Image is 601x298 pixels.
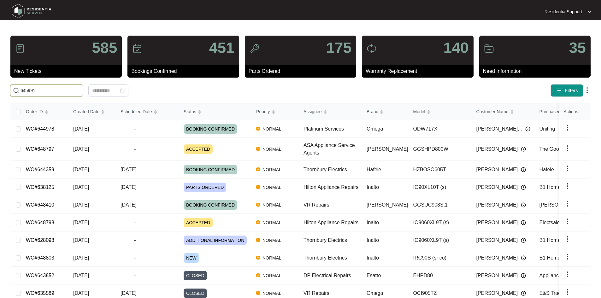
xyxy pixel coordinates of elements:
a: WO#644978 [26,126,54,131]
th: Assignee [298,103,362,120]
div: Thornbury Electrics [303,166,362,173]
div: VR Repairs [303,201,362,209]
span: Purchased From [539,108,572,115]
th: Created Date [68,103,115,120]
img: dropdown arrow [564,182,571,190]
span: CLOSED [184,271,207,280]
span: ADDITIONAL INFORMATION [184,236,247,245]
a: WO#648797 [26,146,54,152]
span: NORMAL [260,166,284,173]
span: Omega [367,126,383,131]
span: CLOSED [184,289,207,298]
th: Status [179,103,251,120]
span: NEW [184,253,199,263]
td: ODW717X [408,120,471,138]
p: Warranty Replacement [366,67,473,75]
p: 35 [569,40,586,56]
span: BOOKING CONFIRMED [184,124,237,134]
span: - [121,219,150,226]
span: E&S Trading [539,290,568,296]
span: Assignee [303,108,322,115]
div: Platinum Services [303,125,362,133]
input: Search by Order Id, Assignee Name, Customer Name, Brand and Model [21,87,80,94]
td: IO9060XL9T (s) [408,231,471,249]
div: Thornbury Electrics [303,254,362,262]
div: Hilton Appliance Repairs [303,219,362,226]
span: Status [184,108,196,115]
span: Inalto [367,184,379,190]
span: [PERSON_NAME] [539,202,581,207]
span: BOOKING CONFIRMED [184,165,237,174]
span: NORMAL [260,184,284,191]
img: Vercel Logo [256,220,260,224]
span: Uniting [539,126,555,131]
th: Model [408,103,471,120]
a: WO#648798 [26,220,54,225]
img: Info icon [521,167,526,172]
span: Order ID [26,108,43,115]
p: Bookings Confirmed [131,67,239,75]
img: Info icon [525,126,530,131]
a: WO#648803 [26,255,54,260]
span: [DATE] [73,184,89,190]
img: dropdown arrow [564,288,571,296]
span: Appliances Online [539,273,580,278]
th: Purchased From [534,103,598,120]
p: Need Information [483,67,591,75]
div: VR Repairs [303,289,362,297]
span: [DATE] [73,126,89,131]
td: EHPD80 [408,267,471,284]
span: [PERSON_NAME] [367,146,408,152]
span: - [121,125,150,133]
a: WO#635589 [26,290,54,296]
p: 175 [326,40,351,56]
span: NORMAL [260,201,284,209]
img: dropdown arrow [583,86,591,94]
span: [PERSON_NAME] [476,184,518,191]
a: WO#648410 [26,202,54,207]
span: Inalto [367,237,379,243]
p: 451 [209,40,234,56]
img: icon [132,44,142,54]
span: [DATE] [73,290,89,296]
img: dropdown arrow [564,144,571,152]
img: dropdown arrow [564,235,571,243]
td: GGSUC908S.1 [408,196,471,214]
img: Vercel Logo [256,238,260,242]
td: IO90XL10T (s) [408,178,471,196]
span: [DATE] [73,146,89,152]
span: Scheduled Date [121,108,152,115]
img: dropdown arrow [588,10,592,13]
span: NORMAL [260,289,284,297]
img: Vercel Logo [256,273,260,277]
td: HZBOSO605T [408,161,471,178]
button: filter iconFilters [551,84,583,97]
span: NORMAL [260,254,284,262]
p: Parts Ordered [249,67,356,75]
th: Scheduled Date [115,103,179,120]
span: [PERSON_NAME] [476,254,518,262]
img: Info icon [521,202,526,207]
img: dropdown arrow [564,218,571,225]
span: B1 Homes [539,237,563,243]
span: PARTS ORDERED [184,183,226,192]
span: NORMAL [260,145,284,153]
a: WO#643852 [26,273,54,278]
img: Vercel Logo [256,256,260,260]
span: ACCEPTED [184,218,213,227]
span: - [121,237,150,244]
span: [PERSON_NAME] [476,272,518,279]
th: Order ID [21,103,68,120]
span: [PERSON_NAME] [476,145,518,153]
span: [PERSON_NAME] [476,219,518,226]
span: [PERSON_NAME] [476,201,518,209]
span: [DATE] [121,290,136,296]
span: [PERSON_NAME] [476,166,518,173]
span: [DATE] [121,167,136,172]
img: icon [484,44,494,54]
span: NORMAL [260,272,284,279]
img: dropdown arrow [564,200,571,207]
td: IO9060XL9T (s) [408,214,471,231]
img: Vercel Logo [256,127,260,131]
span: Priority [256,108,270,115]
